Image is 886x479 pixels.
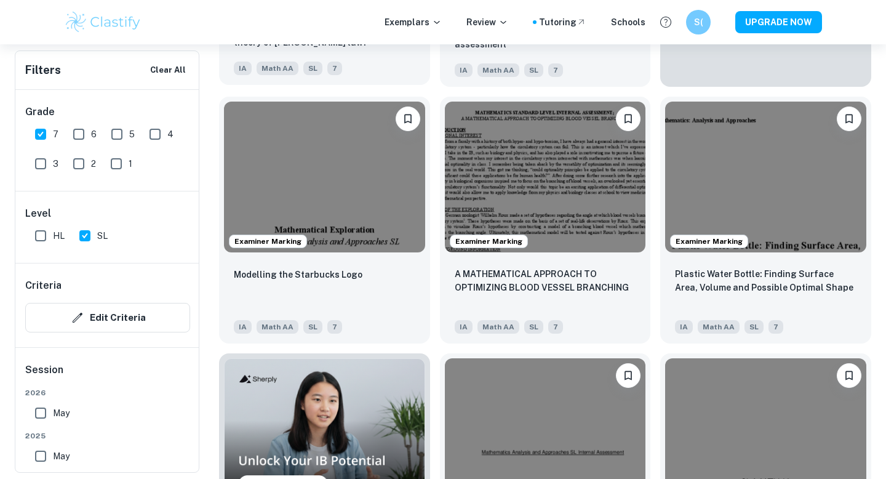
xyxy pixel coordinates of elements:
button: Clear All [147,61,189,79]
span: 7 [327,320,342,334]
a: Examiner MarkingBookmarkA MATHEMATICAL APPROACH TO OPTIMIZING BLOOD VESSEL BRANCHINGIAMath AASL7 [440,97,651,344]
p: Plastic Water Bottle: Finding Surface Area, Volume and Possible Optimal Shape [675,267,856,294]
span: IA [234,62,252,75]
span: 1 [129,157,132,171]
span: SL [744,320,764,334]
p: A MATHEMATICAL APPROACH TO OPTIMIZING BLOOD VESSEL BRANCHING [455,267,636,294]
button: Bookmark [616,363,641,388]
span: 4 [167,127,174,141]
span: 3 [53,157,58,171]
h6: Session [25,363,190,387]
span: 7 [327,62,342,75]
span: 2025 [25,430,190,441]
span: 7 [548,63,563,77]
img: Math AA IA example thumbnail: A MATHEMATICAL APPROACH TO OPTIMIZING BL [445,102,646,252]
h6: Filters [25,62,61,79]
button: UPGRADE NOW [735,11,822,33]
span: Examiner Marking [671,236,748,247]
span: Math AA [477,63,519,77]
span: May [53,449,70,463]
p: Exemplars [385,15,442,29]
span: Math AA [477,320,519,334]
p: Modelling the Starbucks Logo [234,268,362,281]
span: IA [675,320,693,334]
p: Review [466,15,508,29]
span: IA [455,63,473,77]
button: Edit Criteria [25,303,190,332]
img: Math AA IA example thumbnail: Modelling the Starbucks Logo [224,102,425,252]
button: Bookmark [396,107,420,131]
span: SL [303,62,322,75]
span: IA [455,320,473,334]
span: 2026 [25,387,190,398]
span: Math AA [257,320,298,334]
h6: Grade [25,105,190,119]
span: Math AA [698,320,740,334]
button: Bookmark [616,107,641,131]
span: 6 [91,127,97,141]
span: SL [524,63,543,77]
h6: Criteria [25,278,62,293]
button: Help and Feedback [655,12,676,33]
a: Examiner MarkingBookmarkModelling the Starbucks LogoIAMath AASL7 [219,97,430,344]
span: May [53,406,70,420]
a: Tutoring [539,15,586,29]
span: SL [97,229,108,243]
span: 5 [129,127,135,141]
h6: Level [25,206,190,221]
span: HL [53,229,65,243]
button: Bookmark [837,107,861,131]
span: 7 [53,127,58,141]
button: S( [686,10,711,34]
span: 2 [91,157,96,171]
span: 7 [548,320,563,334]
span: Examiner Marking [450,236,527,247]
h6: S( [692,15,706,29]
button: Bookmark [837,363,861,388]
span: Math AA [257,62,298,75]
a: Schools [611,15,645,29]
img: Clastify logo [64,10,142,34]
img: Math AA IA example thumbnail: Plastic Water Bottle: Finding Surface Ar [665,102,866,252]
span: 7 [768,320,783,334]
span: SL [524,320,543,334]
span: Examiner Marking [229,236,306,247]
span: SL [303,320,322,334]
a: Examiner MarkingBookmarkPlastic Water Bottle: Finding Surface Area, Volume and Possible Optimal S... [660,97,871,344]
span: IA [234,320,252,334]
